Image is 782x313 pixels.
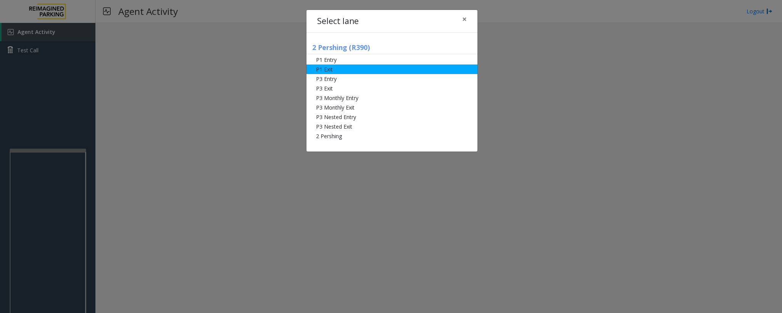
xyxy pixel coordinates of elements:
li: P3 Monthly Entry [306,93,477,103]
h4: Select lane [317,15,359,27]
li: P3 Nested Entry [306,112,477,122]
li: P1 Entry [306,55,477,65]
span: × [462,14,467,24]
li: P3 Monthly Exit [306,103,477,112]
li: P1 Exit [306,65,477,74]
li: 2 Pershing [306,131,477,141]
h5: 2 Pershing (R390) [306,44,477,54]
li: P3 Nested Exit [306,122,477,131]
li: P3 Entry [306,74,477,84]
li: P3 Exit [306,84,477,93]
button: Close [457,10,472,29]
